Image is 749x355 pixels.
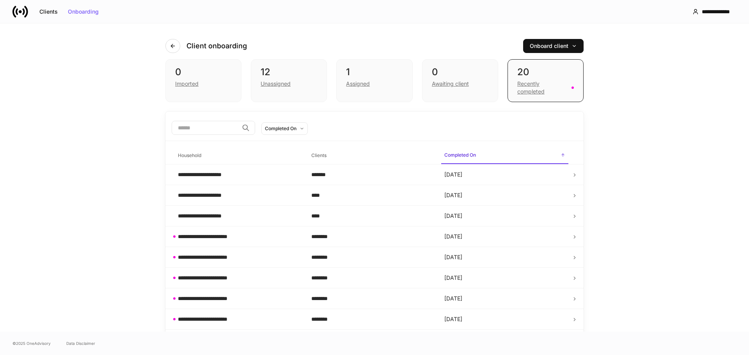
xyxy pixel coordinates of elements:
[444,151,476,159] h6: Completed On
[66,340,95,346] a: Data Disclaimer
[508,59,584,102] div: 20Recently completed
[530,43,577,49] div: Onboard client
[63,5,104,18] button: Onboarding
[186,41,247,51] h4: Client onboarding
[12,340,51,346] span: © 2025 OneAdvisory
[68,9,99,14] div: Onboarding
[441,147,568,164] span: Completed On
[34,5,63,18] button: Clients
[308,148,435,164] span: Clients
[438,288,572,309] td: [DATE]
[438,309,572,330] td: [DATE]
[346,80,370,88] div: Assigned
[517,80,567,95] div: Recently completed
[517,66,574,78] div: 20
[261,66,317,78] div: 12
[251,59,327,102] div: 12Unassigned
[438,330,572,350] td: [DATE]
[438,185,572,206] td: [DATE]
[175,66,232,78] div: 0
[432,66,488,78] div: 0
[311,152,327,159] h6: Clients
[438,206,572,226] td: [DATE]
[165,59,241,102] div: 0Imported
[39,9,58,14] div: Clients
[336,59,412,102] div: 1Assigned
[175,80,199,88] div: Imported
[261,80,291,88] div: Unassigned
[438,247,572,268] td: [DATE]
[346,66,403,78] div: 1
[523,39,584,53] button: Onboard client
[438,268,572,288] td: [DATE]
[175,148,302,164] span: Household
[438,226,572,247] td: [DATE]
[422,59,498,102] div: 0Awaiting client
[261,122,308,135] button: Completed On
[178,152,201,159] h6: Household
[432,80,469,88] div: Awaiting client
[438,164,572,185] td: [DATE]
[265,125,296,132] div: Completed On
